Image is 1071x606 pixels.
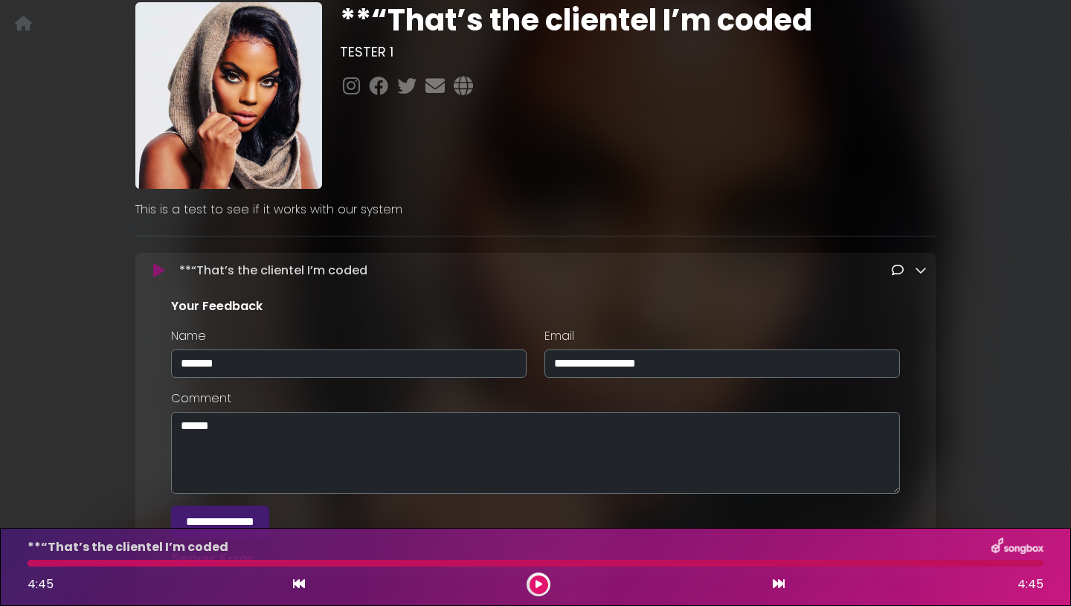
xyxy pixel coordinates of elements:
label: Comment [171,390,231,406]
p: **“That’s the clientel I’m coded [179,262,367,280]
p: Your Feedback [171,297,900,315]
span: 4:45 [1017,576,1043,593]
span: 4:45 [28,576,54,593]
h3: TESTER 1 [340,44,936,60]
img: BkDO04WGSRexzZqCgyu9 [135,2,322,189]
img: songbox-logo-white.png [991,538,1043,557]
p: This is a test to see if it works with our system [135,201,936,219]
label: Email [544,328,574,344]
p: **“That’s the clientel I’m coded [28,538,228,556]
label: Name [171,328,206,344]
h1: **“That’s the clientel I’m coded [340,2,936,38]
